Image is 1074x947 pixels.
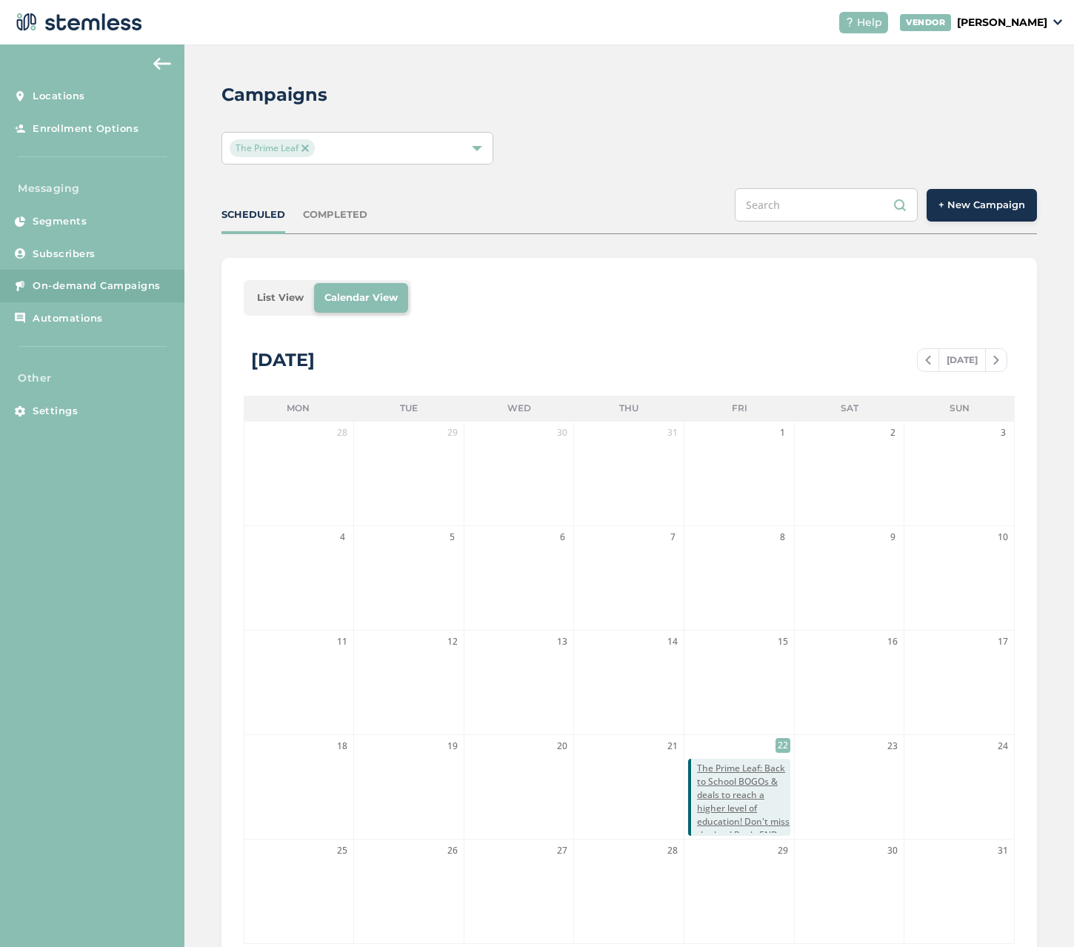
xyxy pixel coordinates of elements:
[33,89,85,104] span: Locations
[335,425,350,440] span: 28
[665,634,680,649] span: 14
[464,396,574,421] li: Wed
[684,396,795,421] li: Fri
[314,283,408,313] li: Calendar View
[885,425,900,440] span: 2
[153,58,171,70] img: icon-arrow-back-accent-c549486e.svg
[335,634,350,649] span: 11
[697,762,790,855] span: The Prime Leaf: Back to School BOGOs & deals to reach a higher level of education! Don't miss the...
[938,198,1025,213] span: + New Campaign
[995,425,1010,440] span: 3
[735,188,918,222] input: Search
[555,843,570,858] span: 27
[230,139,315,157] span: The Prime Leaf
[904,396,1015,421] li: Sun
[303,207,367,222] div: COMPLETED
[247,283,314,313] li: List View
[995,634,1010,649] span: 17
[1000,876,1074,947] iframe: Chat Widget
[665,425,680,440] span: 31
[301,144,309,152] img: icon-close-accent-8a337256.svg
[555,530,570,545] span: 6
[938,349,986,371] span: [DATE]
[335,530,350,545] span: 4
[221,82,327,108] h2: Campaigns
[957,15,1047,30] p: [PERSON_NAME]
[927,189,1037,222] button: + New Campaign
[574,396,684,421] li: Thu
[555,425,570,440] span: 30
[555,634,570,649] span: 13
[12,7,142,37] img: logo-dark-0685b13c.svg
[445,739,460,754] span: 19
[33,247,96,262] span: Subscribers
[885,634,900,649] span: 16
[776,843,790,858] span: 29
[335,843,350,858] span: 25
[885,530,900,545] span: 9
[555,739,570,754] span: 20
[776,530,790,545] span: 8
[33,279,161,293] span: On-demand Campaigns
[1053,19,1062,25] img: icon_down-arrow-small-66adaf34.svg
[665,739,680,754] span: 21
[885,843,900,858] span: 30
[900,14,951,31] div: VENDOR
[445,425,460,440] span: 29
[995,739,1010,754] span: 24
[857,15,882,30] span: Help
[993,356,999,365] img: icon-chevron-right-bae969c5.svg
[845,18,854,27] img: icon-help-white-03924b79.svg
[925,356,931,365] img: icon-chevron-left-b8c47ebb.svg
[33,122,139,136] span: Enrollment Options
[995,843,1010,858] span: 31
[244,396,354,421] li: Mon
[445,843,460,858] span: 26
[885,739,900,754] span: 23
[776,634,790,649] span: 15
[221,207,285,222] div: SCHEDULED
[353,396,464,421] li: Tue
[665,530,680,545] span: 7
[995,530,1010,545] span: 10
[445,634,460,649] span: 12
[33,404,78,419] span: Settings
[445,530,460,545] span: 5
[776,425,790,440] span: 1
[794,396,904,421] li: Sat
[335,739,350,754] span: 18
[33,214,87,229] span: Segments
[251,347,315,373] div: [DATE]
[776,738,790,753] span: 22
[33,311,103,326] span: Automations
[665,843,680,858] span: 28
